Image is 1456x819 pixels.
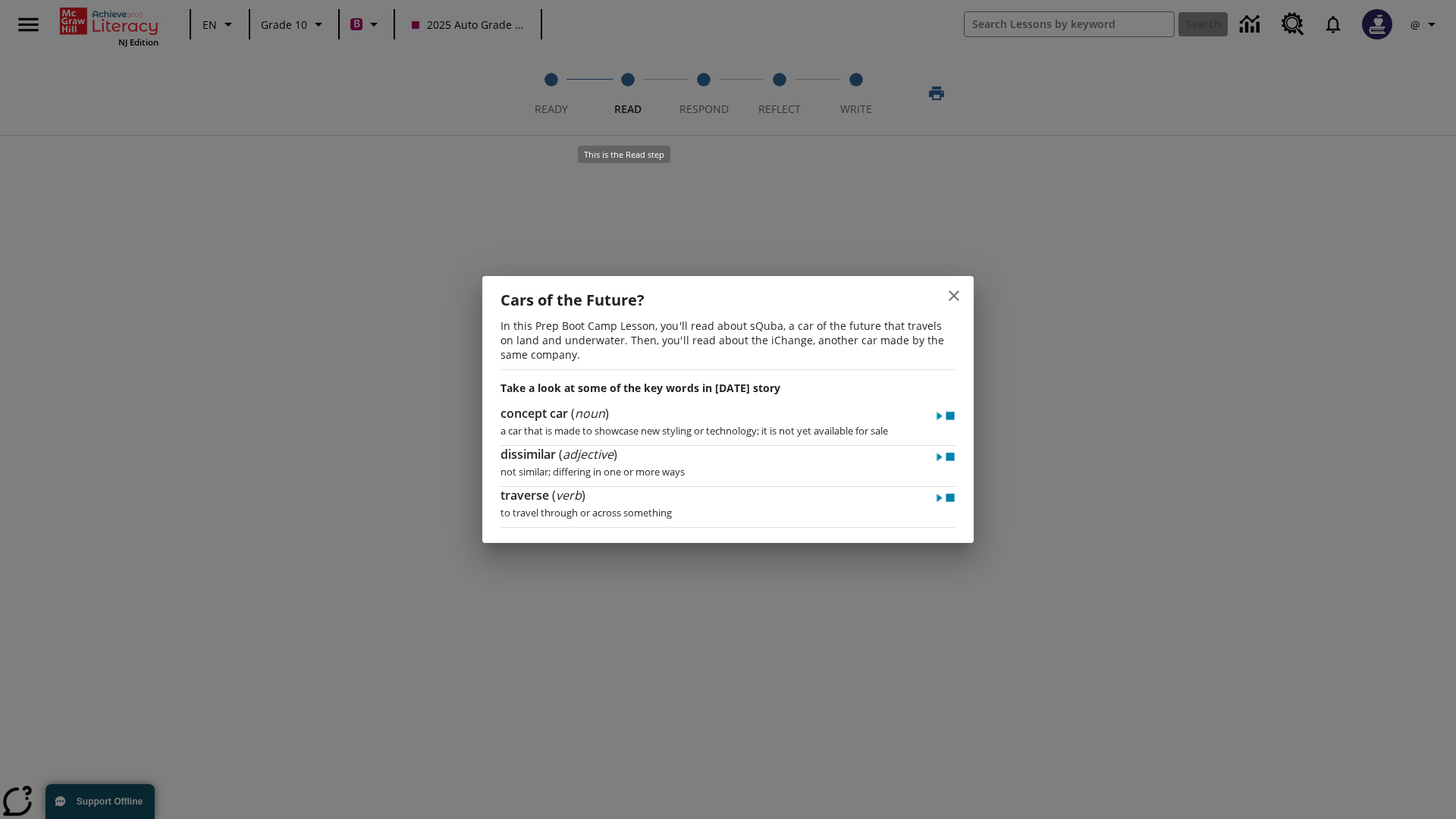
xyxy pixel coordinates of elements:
[934,450,945,465] img: Play - dissimilar
[500,487,552,504] span: traverse
[500,457,955,479] p: not similar; differing in one or more ways
[500,487,585,504] h4: ( )
[500,312,955,369] p: In this Prep Boot Camp Lesson, you'll read about sQuba, a car of the future that travels on land ...
[936,278,972,314] button: close
[945,450,955,465] img: Stop - dissimilar
[500,498,955,519] p: to travel through or across something
[500,446,617,463] h4: ( )
[500,405,571,422] span: concept car
[934,409,945,424] img: Play - concept car
[563,446,613,463] span: adjective
[500,446,559,463] span: dissimilar
[500,288,910,312] h2: Cars of the Future?
[500,370,955,405] h3: Take a look at some of the key words in [DATE] story
[556,487,582,504] span: verb
[575,405,605,422] span: noun
[500,416,955,438] p: a car that is made to showcase new styling or technology; it is not yet available for sale
[500,405,609,422] h4: ( )
[934,491,945,506] img: Play - traverse
[945,409,955,424] img: Stop - concept car
[578,146,670,163] div: This is the Read step
[945,491,955,506] img: Stop - traverse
